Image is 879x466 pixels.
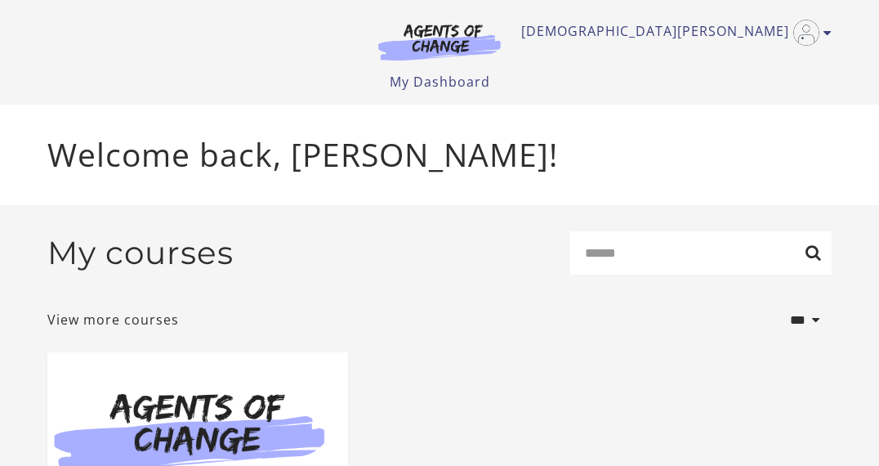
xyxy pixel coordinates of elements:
h2: My courses [47,234,234,272]
p: Welcome back, [PERSON_NAME]! [47,131,832,179]
a: My Dashboard [390,73,490,91]
a: Toggle menu [521,20,823,46]
a: View more courses [47,310,179,329]
img: Agents of Change Logo [361,23,518,60]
